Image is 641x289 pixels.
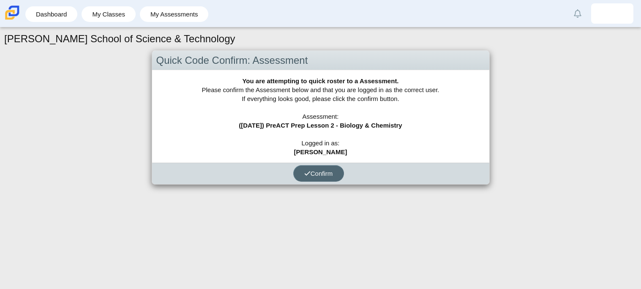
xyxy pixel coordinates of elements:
[86,6,131,22] a: My Classes
[144,6,205,22] a: My Assessments
[568,4,587,23] a: Alerts
[242,77,398,85] b: You are attempting to quick roster to a Assessment.
[4,32,235,46] h1: [PERSON_NAME] School of Science & Technology
[591,3,633,24] a: brianna.ortiz-mart.HhbMLS
[293,165,344,182] button: Confirm
[239,122,402,129] b: ([DATE]) PreACT Prep Lesson 2 - Biology & Chemistry
[606,7,619,20] img: brianna.ortiz-mart.HhbMLS
[294,148,347,155] b: [PERSON_NAME]
[3,16,21,23] a: Carmen School of Science & Technology
[3,4,21,22] img: Carmen School of Science & Technology
[30,6,73,22] a: Dashboard
[152,70,489,163] div: Please confirm the Assessment below and that you are logged in as the correct user. If everything...
[152,51,489,71] div: Quick Code Confirm: Assessment
[304,170,333,177] span: Confirm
